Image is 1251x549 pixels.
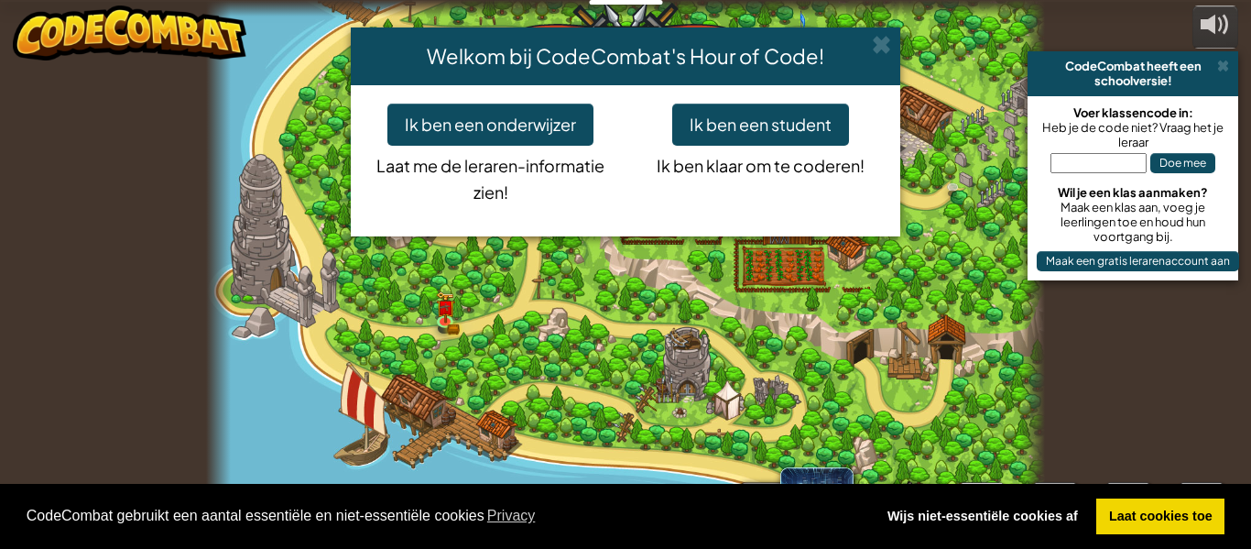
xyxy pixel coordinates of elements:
[387,104,593,146] button: Ik ben een onderwijzer
[875,499,1090,535] a: deny cookies
[27,502,861,530] span: CodeCombat gebruikt een aantal essentiële en niet-essentiële cookies
[672,104,849,146] button: Ik ben een student
[639,146,882,179] p: Ik ben klaar om te coderen!
[1096,499,1224,535] a: allow cookies
[369,146,612,205] p: Laat me de leraren-informatie zien!
[364,41,887,71] h4: Welkom bij CodeCombat's Hour of Code!
[484,502,538,530] a: learn more about cookies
